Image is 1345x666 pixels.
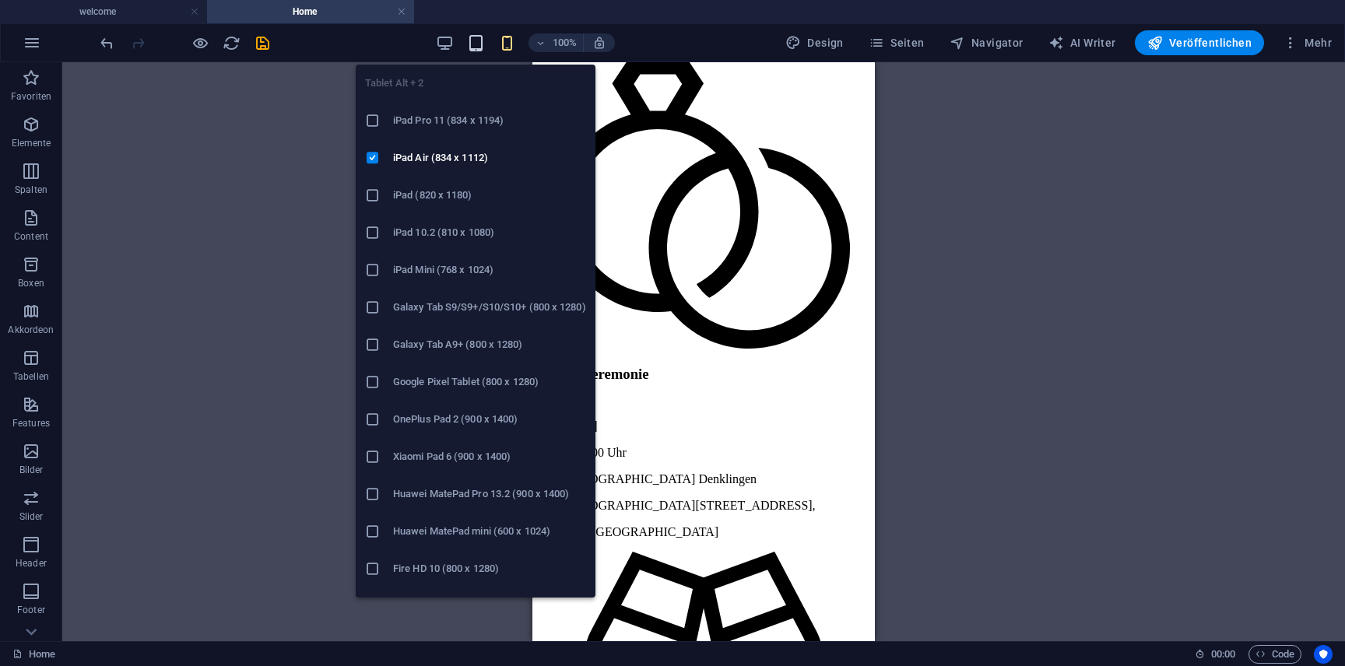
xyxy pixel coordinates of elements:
p: Slider [19,510,44,523]
i: Seite neu laden [223,34,241,52]
h6: Galaxy Tab A9+ (800 x 1280) [393,335,586,354]
button: Klicke hier, um den Vorschau-Modus zu verlassen [191,33,209,52]
i: Save (Ctrl+S) [254,34,272,52]
span: Navigator [950,35,1024,51]
button: AI Writer [1042,30,1122,55]
p: Boxen [18,277,44,289]
i: Rückgängig: Elemente löschen (Strg+Z) [98,34,116,52]
h6: iPad Air (834 x 1112) [393,149,586,167]
button: Navigator [943,30,1030,55]
button: Mehr [1277,30,1338,55]
h6: Xiaomi Pad 6 (900 x 1400) [393,447,586,466]
p: Elemente [12,137,51,149]
p: Header [16,557,47,570]
h6: iPad 10.2 (810 x 1080) [393,223,586,242]
h6: Huawei MatePad Pro 13.2 (900 x 1400) [393,485,586,503]
span: Design [785,35,844,51]
span: Veröffentlichen [1147,35,1252,51]
button: reload [222,33,241,52]
p: Akkordeon [8,324,54,336]
h6: Huawei MatePad mini (600 x 1024) [393,522,586,541]
button: undo [97,33,116,52]
p: Content [14,230,48,243]
p: Spalten [15,184,47,196]
h6: iPad (820 x 1180) [393,186,586,205]
button: Veröffentlichen [1135,30,1264,55]
button: save [253,33,272,52]
span: Mehr [1283,35,1332,51]
p: Footer [17,604,45,616]
p: Favoriten [11,90,51,103]
button: Seiten [862,30,931,55]
h6: Session-Zeit [1195,645,1236,664]
p: Features [12,417,50,429]
h6: Fire HD 10 (800 x 1280) [393,559,586,578]
button: Code [1248,645,1301,664]
h6: iPad Mini (768 x 1024) [393,261,586,279]
a: Klick, um Auswahl aufzuheben. Doppelklick öffnet Seitenverwaltung [12,645,55,664]
h6: Google Pixel Tablet (800 x 1280) [393,373,586,391]
h4: Home [207,3,414,20]
span: 00 00 [1211,645,1235,664]
h6: 100% [552,33,577,52]
p: Tabellen [13,370,49,383]
i: Bei Größenänderung Zoomstufe automatisch an das gewählte Gerät anpassen. [592,36,606,50]
button: Usercentrics [1314,645,1333,664]
span: AI Writer [1048,35,1116,51]
span: Seiten [869,35,925,51]
button: 100% [529,33,584,52]
div: Design (Strg+Alt+Y) [779,30,850,55]
h6: Fire HD 8 (600 x 1024) [393,597,586,615]
p: Bilder [19,464,44,476]
h6: Galaxy Tab S9/S9+/S10/S10+ (800 x 1280) [393,298,586,317]
h6: OnePlus Pad 2 (900 x 1400) [393,410,586,429]
span: : [1222,648,1224,660]
span: Code [1255,645,1294,664]
h6: iPad Pro 11 (834 x 1194) [393,111,586,130]
button: Design [779,30,850,55]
